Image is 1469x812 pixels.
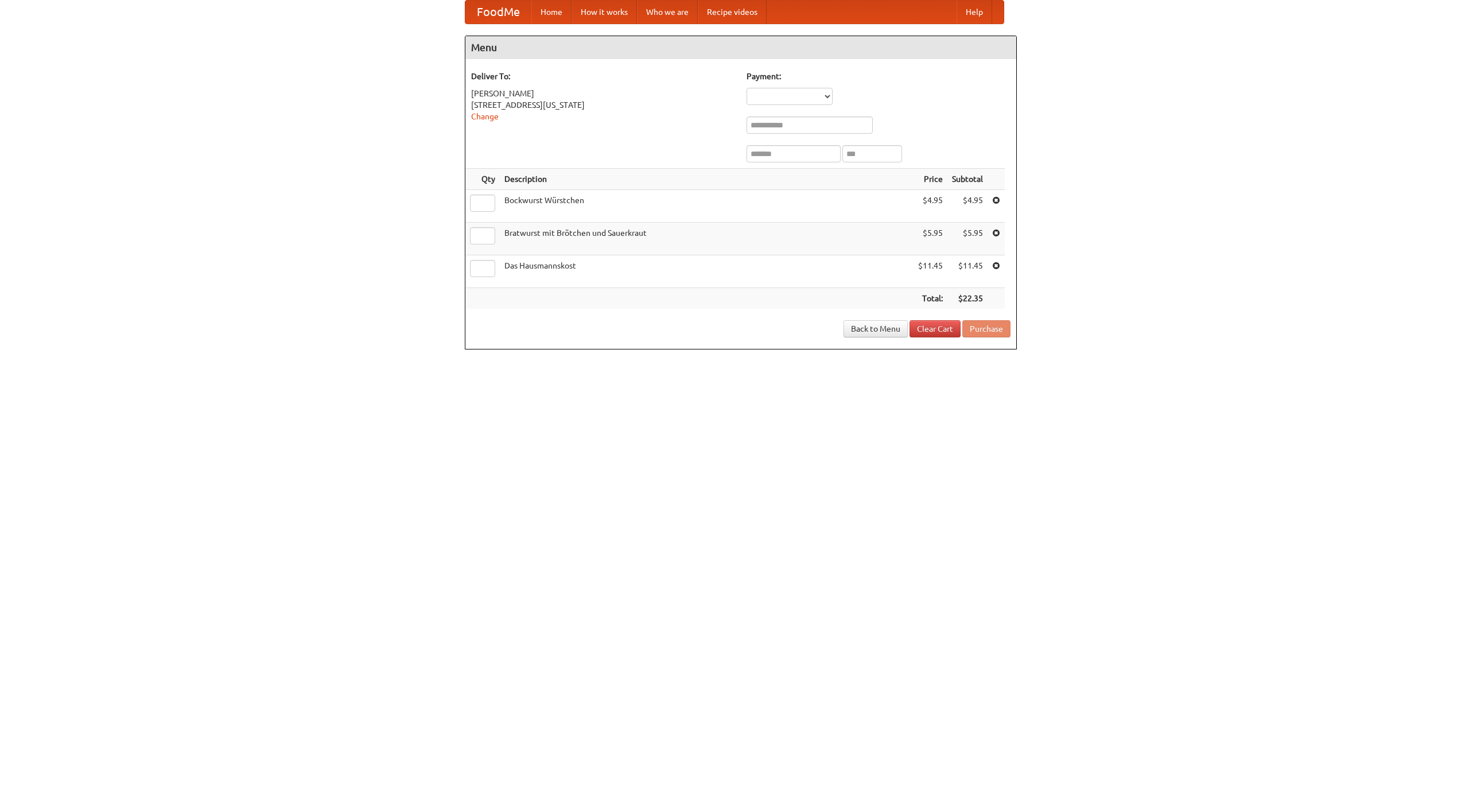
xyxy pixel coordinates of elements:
[465,169,500,190] th: Qty
[914,288,947,309] th: Total:
[957,1,992,24] a: Help
[465,36,1016,59] h4: Menu
[465,1,531,24] a: FoodMe
[500,169,914,190] th: Description
[500,223,914,255] td: Bratwurst mit Brötchen und Sauerkraut
[471,71,735,82] h5: Deliver To:
[914,169,947,190] th: Price
[471,99,735,111] div: [STREET_ADDRESS][US_STATE]
[947,288,988,309] th: $22.35
[962,320,1011,337] button: Purchase
[947,190,988,223] td: $4.95
[947,255,988,288] td: $11.45
[914,255,947,288] td: $11.45
[572,1,637,24] a: How it works
[531,1,572,24] a: Home
[947,223,988,255] td: $5.95
[947,169,988,190] th: Subtotal
[698,1,767,24] a: Recipe videos
[747,71,1011,82] h5: Payment:
[637,1,698,24] a: Who we are
[471,88,735,99] div: [PERSON_NAME]
[914,223,947,255] td: $5.95
[844,320,908,337] a: Back to Menu
[910,320,961,337] a: Clear Cart
[500,190,914,223] td: Bockwurst Würstchen
[500,255,914,288] td: Das Hausmannskost
[471,112,499,121] a: Change
[914,190,947,223] td: $4.95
